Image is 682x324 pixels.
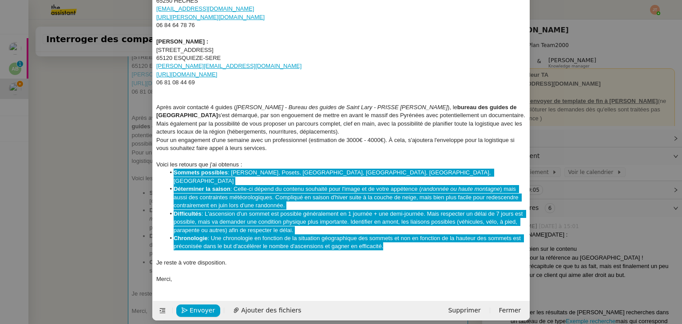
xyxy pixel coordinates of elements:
li: : Une chronologie en fonction de la situation géographique des sommets et non en fonction de la h... [165,234,527,251]
div: Après avoir contacté 4 guides ( ), le s'est démarqué, par son engouement de mettre en avant le ma... [156,103,526,136]
a: [PERSON_NAME][EMAIL_ADDRESS][DOMAIN_NAME] [156,63,301,69]
button: Fermer [494,304,526,317]
span: Fermer [499,305,521,316]
div: Je reste à votre disposition. [156,259,526,267]
li: : [PERSON_NAME], Posets, [GEOGRAPHIC_DATA], [GEOGRAPHIC_DATA], [GEOGRAPHIC_DATA], [GEOGRAPHIC_DATA] [165,169,527,185]
a: [EMAIL_ADDRESS][DOMAIN_NAME] [156,5,254,12]
li: : Celle-ci dépend du contenu souhaité pour l'image et de votre appétence ( ) mais aussi des contr... [165,185,527,209]
button: Supprimer [443,304,486,317]
button: Envoyer [176,304,220,317]
div: Voici les retours que j'ai obtenus : [156,161,526,169]
div: 06 81 08 44 69 [156,79,526,87]
div: 06 84 64 78 76 [156,21,526,29]
strong: Sommets possibles [174,169,228,176]
a: [URL][PERSON_NAME][DOMAIN_NAME] [156,14,265,20]
strong: Chronologie [174,235,208,241]
span: Ajouter des fichiers [241,305,301,316]
strong: Déterminer la saison [174,186,230,192]
button: Ajouter des fichiers [228,304,306,317]
span: Envoyer [190,305,215,316]
strong: [PERSON_NAME] : [156,38,208,45]
li: : L'ascension d'un sommet est possible généralement en 1 journée + une demi-journée. Mais respect... [165,210,527,234]
div: Merci, [156,275,526,283]
em: randonnée ou haute montagne [421,186,500,192]
em: [PERSON_NAME] - Bureau des guides de Saint Lary - PRISSE [PERSON_NAME] [236,104,448,111]
div: Pour un engagement d'une semaine avec un professionnel (estimation de 3000€ - 4000€). À cela, s'a... [156,136,526,153]
span: Supprimer [448,305,480,316]
div: 65120 ESQUIEZE-SERE [156,54,526,62]
div: [STREET_ADDRESS] [156,46,526,54]
strong: Difficultés [174,210,202,217]
a: [URL][DOMAIN_NAME] [156,71,217,78]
